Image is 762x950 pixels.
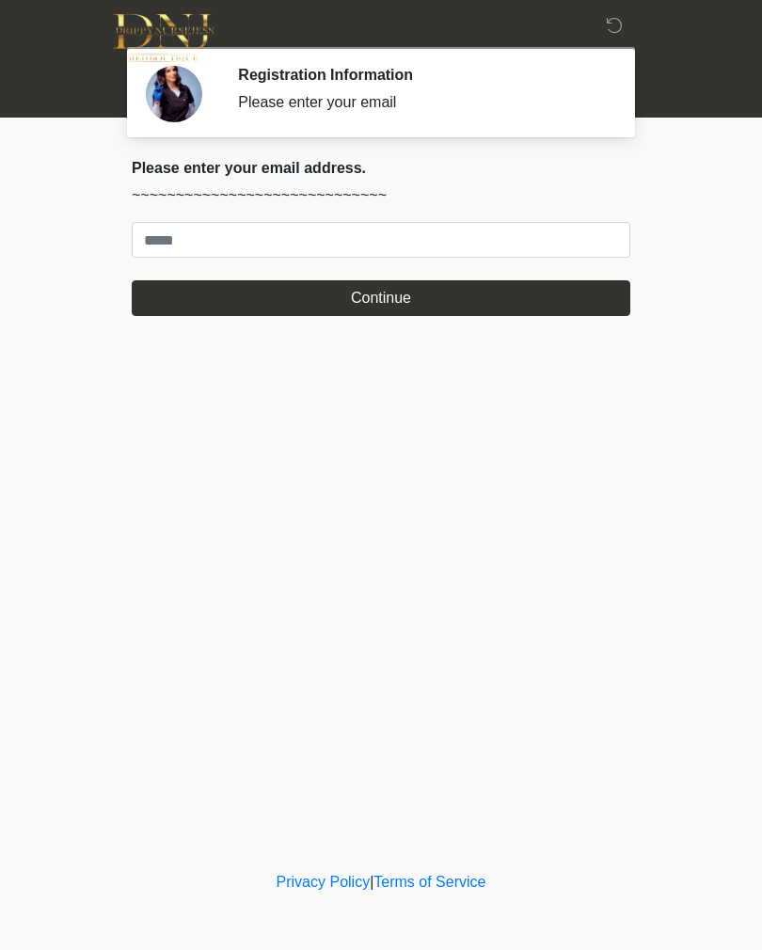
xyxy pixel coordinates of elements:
[132,159,630,177] h2: Please enter your email address.
[277,874,371,890] a: Privacy Policy
[373,874,485,890] a: Terms of Service
[113,14,214,62] img: DNJ Med Boutique Logo
[132,184,630,207] p: ~~~~~~~~~~~~~~~~~~~~~~~~~~~~~
[238,91,602,114] div: Please enter your email
[146,66,202,122] img: Agent Avatar
[370,874,373,890] a: |
[132,280,630,316] button: Continue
